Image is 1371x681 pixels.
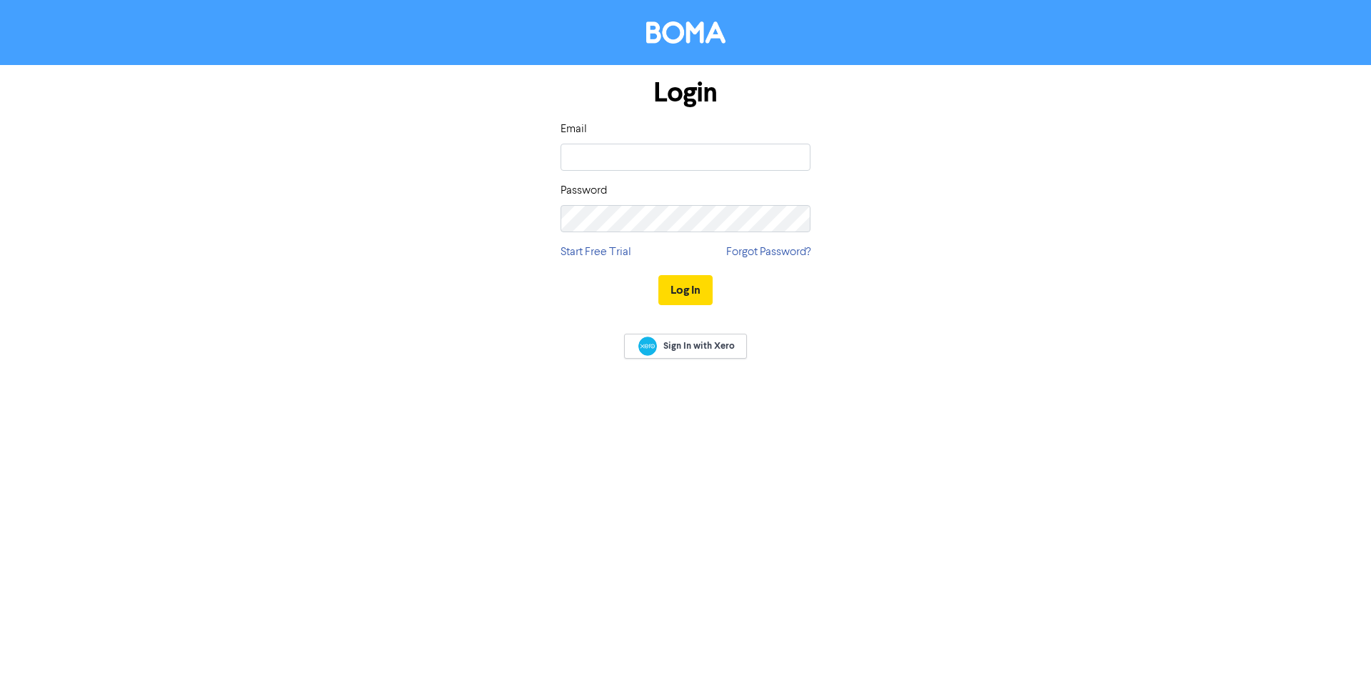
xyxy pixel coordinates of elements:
[561,76,810,109] h1: Login
[663,339,735,352] span: Sign In with Xero
[561,121,587,138] label: Email
[638,337,657,356] img: Xero logo
[646,21,725,44] img: BOMA Logo
[658,275,713,305] button: Log In
[561,244,631,261] a: Start Free Trial
[624,334,747,359] a: Sign In with Xero
[561,182,607,199] label: Password
[726,244,810,261] a: Forgot Password?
